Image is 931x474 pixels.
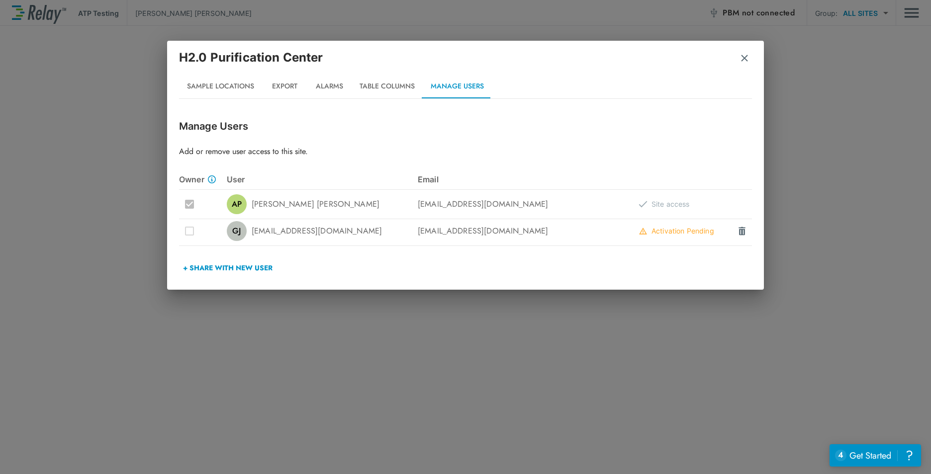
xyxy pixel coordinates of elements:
div: Email [418,173,609,185]
img: Drawer Icon [737,226,747,236]
button: Table Columns [352,75,423,98]
div: [EMAIL_ADDRESS][DOMAIN_NAME] [418,225,609,237]
p: H2.0 Purification Center [179,49,323,67]
div: GJ [227,221,247,241]
img: check Icon [639,228,648,235]
div: AP [227,194,247,214]
div: User [227,173,418,185]
div: Owner [179,173,227,185]
img: check Icon [639,201,648,208]
button: Manage Users [423,75,492,98]
div: [EMAIL_ADDRESS][DOMAIN_NAME] [418,198,609,210]
button: + Share with New User [179,256,277,280]
img: Remove [740,53,749,63]
p: Add or remove user access to this site. [179,146,752,158]
button: Alarms [307,75,352,98]
div: Site access [639,198,690,210]
div: [EMAIL_ADDRESS][DOMAIN_NAME] [227,221,418,241]
button: Sample Locations [179,75,262,98]
iframe: Resource center [830,444,921,467]
div: [PERSON_NAME] [PERSON_NAME] [227,194,418,214]
button: Export [262,75,307,98]
div: Activation Pending [639,225,714,237]
p: Manage Users [179,119,752,134]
